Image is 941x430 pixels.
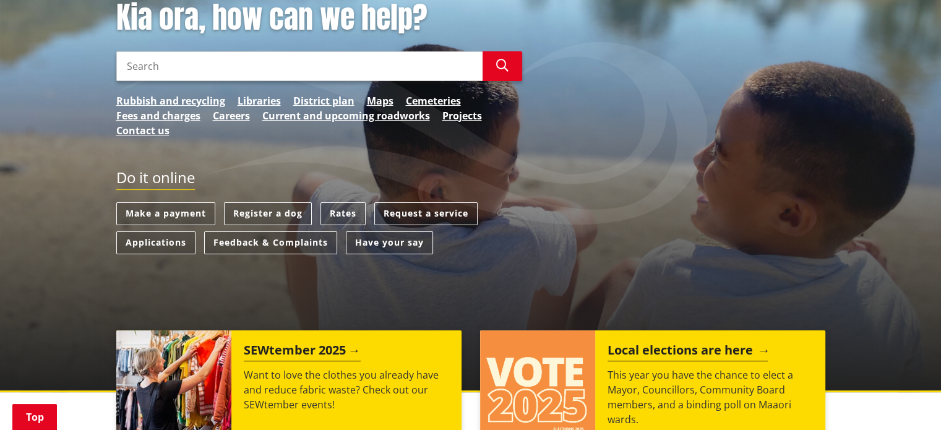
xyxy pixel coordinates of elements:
a: Applications [116,231,196,254]
a: Register a dog [224,202,312,225]
a: District plan [293,93,354,108]
input: Search input [116,51,483,81]
p: This year you have the chance to elect a Mayor, Councillors, Community Board members, and a bindi... [608,368,813,427]
a: Projects [442,108,482,123]
a: Cemeteries [406,93,461,108]
a: Top [12,404,57,430]
a: Rates [320,202,366,225]
a: Rubbish and recycling [116,93,225,108]
iframe: Messenger Launcher [884,378,929,423]
a: Fees and charges [116,108,200,123]
h2: SEWtember 2025 [244,343,361,361]
a: Feedback & Complaints [204,231,337,254]
a: Maps [367,93,393,108]
a: Libraries [238,93,281,108]
a: Request a service [374,202,478,225]
a: Have your say [346,231,433,254]
h2: Local elections are here [608,343,768,361]
a: Current and upcoming roadworks [262,108,430,123]
a: Contact us [116,123,170,138]
a: Careers [213,108,250,123]
h2: Do it online [116,169,195,191]
p: Want to love the clothes you already have and reduce fabric waste? Check out our SEWtember events! [244,368,449,412]
a: Make a payment [116,202,215,225]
